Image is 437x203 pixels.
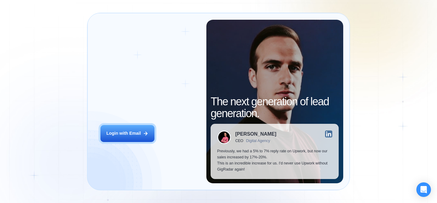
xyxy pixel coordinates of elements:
button: Login with Email [100,125,154,142]
div: Digital Agency [246,139,270,143]
div: [PERSON_NAME] [235,131,276,136]
div: CEO [235,139,243,143]
div: Login with Email [106,130,141,137]
p: Previously, we had a 5% to 7% reply rate on Upwork, but now our sales increased by 17%-20%. This ... [217,148,332,172]
h2: The next generation of lead generation. [211,96,339,120]
div: Open Intercom Messenger [416,182,431,197]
